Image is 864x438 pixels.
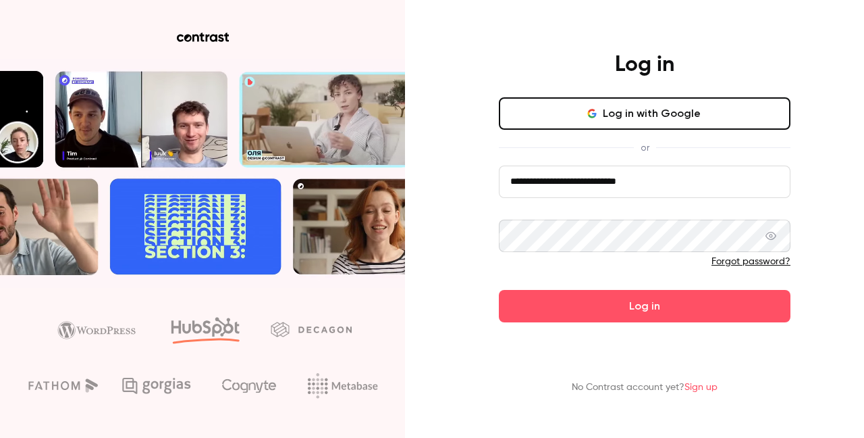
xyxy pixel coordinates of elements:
a: Sign up [684,383,718,392]
span: or [634,141,656,155]
h4: Log in [615,51,674,78]
button: Log in [499,290,790,322]
p: No Contrast account yet? [572,381,718,395]
a: Forgot password? [711,257,790,266]
img: decagon [271,322,352,337]
button: Log in with Google [499,97,790,130]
